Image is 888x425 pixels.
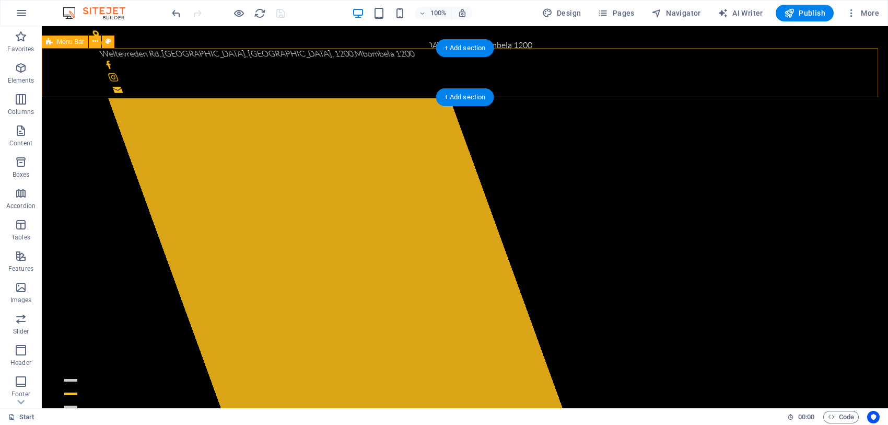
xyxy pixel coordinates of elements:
[784,8,825,18] span: Publish
[647,5,705,21] button: Navigator
[253,7,266,19] button: reload
[593,5,638,21] button: Pages
[846,8,879,18] span: More
[11,390,30,398] p: Footer
[415,7,452,19] button: 100%
[436,88,494,106] div: + Add section
[170,7,182,19] button: undo
[10,296,32,304] p: Images
[57,39,84,45] span: Menu Bar
[22,380,36,382] button: 3
[805,413,807,421] span: :
[170,7,182,19] i: Undo: change_data (Ctrl+Z)
[651,8,701,18] span: Navigator
[458,8,467,18] i: On resize automatically adjust zoom level to fit chosen device.
[22,353,36,355] button: 1
[842,5,883,21] button: More
[8,108,34,116] p: Columns
[436,39,494,57] div: + Add section
[10,359,31,367] p: Header
[542,8,581,18] span: Design
[828,411,854,423] span: Code
[22,366,36,369] button: 2
[718,8,763,18] span: AI Writer
[11,233,30,242] p: Tables
[8,411,34,423] a: Click to cancel selection. Double-click to open Pages
[798,411,814,423] span: 00 00
[714,5,767,21] button: AI Writer
[538,5,586,21] button: Design
[7,45,34,53] p: Favorites
[6,202,36,210] p: Accordion
[776,5,834,21] button: Publish
[13,327,29,336] p: Slider
[430,7,447,19] h6: 100%
[60,7,138,19] img: Editor Logo
[598,8,634,18] span: Pages
[823,411,859,423] button: Code
[867,411,880,423] button: Usercentrics
[8,76,34,85] p: Elements
[9,139,32,147] p: Content
[8,265,33,273] p: Features
[13,170,30,179] p: Boxes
